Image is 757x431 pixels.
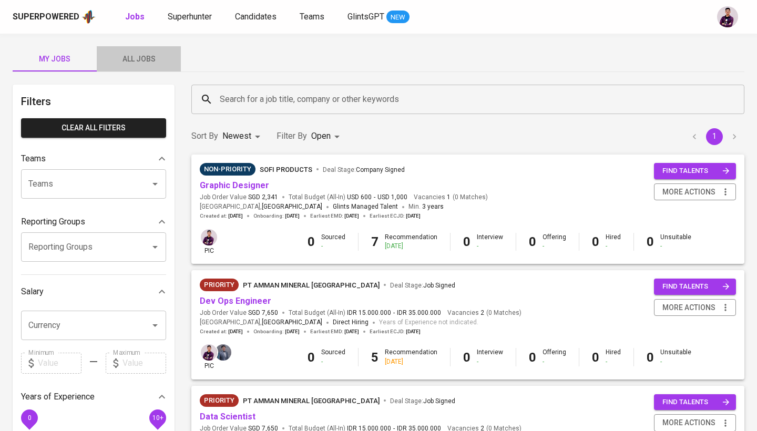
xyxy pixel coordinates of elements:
[321,348,345,366] div: Sourced
[333,203,398,210] span: Glints Managed Talent
[333,319,369,326] span: Direct Hiring
[148,177,162,191] button: Open
[592,350,599,365] b: 0
[423,282,455,289] span: Job Signed
[654,299,736,316] button: more actions
[235,12,277,22] span: Candidates
[200,328,243,335] span: Created at :
[38,353,81,374] input: Value
[385,242,437,251] div: [DATE]
[125,11,147,24] a: Jobs
[152,414,163,421] span: 10+
[660,348,691,366] div: Unsuitable
[200,296,271,306] a: Dev Ops Engineer
[385,348,437,366] div: Recommendation
[445,193,451,202] span: 1
[344,212,359,220] span: [DATE]
[654,394,736,411] button: find talents
[606,348,621,366] div: Hired
[200,228,218,255] div: pic
[660,357,691,366] div: -
[200,412,255,422] a: Data Scientist
[311,127,343,146] div: Open
[377,193,407,202] span: USD 1,000
[654,183,736,201] button: more actions
[200,309,278,317] span: Job Order Value
[370,328,421,335] span: Earliest ECJD :
[654,163,736,179] button: find talents
[200,279,239,291] div: New Job received from Demand Team
[393,309,395,317] span: -
[706,128,723,145] button: page 1
[344,328,359,335] span: [DATE]
[385,357,437,366] div: [DATE]
[21,211,166,232] div: Reporting Groups
[662,301,715,314] span: more actions
[200,202,322,212] span: [GEOGRAPHIC_DATA] ,
[311,131,331,141] span: Open
[662,165,730,177] span: find talents
[289,309,441,317] span: Total Budget (All-In)
[592,234,599,249] b: 0
[606,357,621,366] div: -
[200,317,322,328] span: [GEOGRAPHIC_DATA] ,
[243,397,380,405] span: PT Amman Mineral [GEOGRAPHIC_DATA]
[310,328,359,335] span: Earliest EMD :
[660,233,691,251] div: Unsuitable
[243,281,380,289] span: PT Amman Mineral [GEOGRAPHIC_DATA]
[529,234,536,249] b: 0
[406,212,421,220] span: [DATE]
[29,121,158,135] span: Clear All filters
[27,414,31,421] span: 0
[717,6,738,27] img: erwin@glints.com
[13,11,79,23] div: Superpowered
[21,281,166,302] div: Salary
[662,281,730,293] span: find talents
[21,391,95,403] p: Years of Experience
[463,234,470,249] b: 0
[321,357,345,366] div: -
[543,348,566,366] div: Offering
[385,233,437,251] div: Recommendation
[477,233,503,251] div: Interview
[122,353,166,374] input: Value
[606,233,621,251] div: Hired
[168,11,214,24] a: Superhunter
[684,128,744,145] nav: pagination navigation
[390,397,455,405] span: Deal Stage :
[125,12,145,22] b: Jobs
[356,166,405,173] span: Company Signed
[103,53,175,66] span: All Jobs
[191,130,218,142] p: Sort By
[386,12,410,23] span: NEW
[285,212,300,220] span: [DATE]
[308,350,315,365] b: 0
[228,328,243,335] span: [DATE]
[21,386,166,407] div: Years of Experience
[253,328,300,335] span: Onboarding :
[414,193,488,202] span: Vacancies ( 0 Matches )
[300,11,326,24] a: Teams
[200,343,218,371] div: pic
[323,166,405,173] span: Deal Stage :
[19,53,90,66] span: My Jobs
[654,279,736,295] button: find talents
[374,193,375,202] span: -
[21,148,166,169] div: Teams
[200,193,278,202] span: Job Order Value
[200,164,255,175] span: Non-Priority
[371,350,378,365] b: 5
[477,357,503,366] div: -
[21,93,166,110] h6: Filters
[543,233,566,251] div: Offering
[308,234,315,249] b: 0
[253,212,300,220] span: Onboarding :
[406,328,421,335] span: [DATE]
[222,130,251,142] p: Newest
[423,397,455,405] span: Job Signed
[390,282,455,289] span: Deal Stage :
[371,234,378,249] b: 7
[21,285,44,298] p: Salary
[200,280,239,290] span: Priority
[347,193,372,202] span: USD 600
